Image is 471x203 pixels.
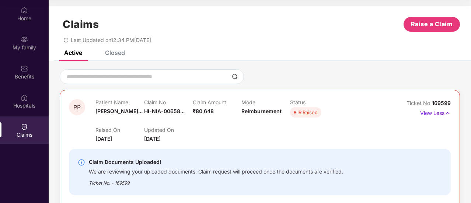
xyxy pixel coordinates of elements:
span: redo [63,37,69,43]
img: svg+xml;base64,PHN2ZyBpZD0iSG9zcGl0YWxzIiB4bWxucz0iaHR0cDovL3d3dy53My5vcmcvMjAwMC9zdmciIHdpZHRoPS... [21,94,28,101]
span: PP [73,104,81,111]
p: Mode [241,99,290,105]
img: svg+xml;base64,PHN2ZyBpZD0iU2VhcmNoLTMyeDMyIiB4bWxucz0iaHR0cDovL3d3dy53My5vcmcvMjAwMC9zdmciIHdpZH... [232,74,238,80]
p: Updated On [144,127,193,133]
img: svg+xml;base64,PHN2ZyBpZD0iSG9tZSIgeG1sbnM9Imh0dHA6Ly93d3cudzMub3JnLzIwMDAvc3ZnIiB3aWR0aD0iMjAiIG... [21,7,28,14]
button: Raise a Claim [404,17,460,32]
h1: Claims [63,18,99,31]
img: svg+xml;base64,PHN2ZyBpZD0iQmVuZWZpdHMiIHhtbG5zPSJodHRwOi8vd3d3LnczLm9yZy8yMDAwL3N2ZyIgd2lkdGg9Ij... [21,65,28,72]
p: Claim No [144,99,193,105]
span: HI-NIA-00658... [144,108,185,114]
div: Closed [105,49,125,56]
p: Claim Amount [193,99,241,105]
div: IR Raised [297,109,318,116]
span: [DATE] [144,136,161,142]
div: Claim Documents Uploaded! [89,158,343,167]
span: [PERSON_NAME]... [95,108,143,114]
span: ₹80,648 [193,108,214,114]
p: View Less [420,107,451,117]
img: svg+xml;base64,PHN2ZyB4bWxucz0iaHR0cDovL3d3dy53My5vcmcvMjAwMC9zdmciIHdpZHRoPSIxNyIgaGVpZ2h0PSIxNy... [444,109,451,117]
span: 169599 [432,100,451,106]
span: Ticket No [407,100,432,106]
p: Status [290,99,339,105]
div: We are reviewing your uploaded documents. Claim request will proceed once the documents are verif... [89,167,343,175]
div: Active [64,49,82,56]
span: Raise a Claim [411,20,453,29]
img: svg+xml;base64,PHN2ZyBpZD0iSW5mby0yMHgyMCIgeG1sbnM9Imh0dHA6Ly93d3cudzMub3JnLzIwMDAvc3ZnIiB3aWR0aD... [78,159,85,166]
p: Raised On [95,127,144,133]
span: [DATE] [95,136,112,142]
span: Reimbursement [241,108,282,114]
img: svg+xml;base64,PHN2ZyB3aWR0aD0iMjAiIGhlaWdodD0iMjAiIHZpZXdCb3g9IjAgMCAyMCAyMCIgZmlsbD0ibm9uZSIgeG... [21,36,28,43]
p: Patient Name [95,99,144,105]
div: Ticket No. - 169599 [89,175,343,186]
img: svg+xml;base64,PHN2ZyBpZD0iQ2xhaW0iIHhtbG5zPSJodHRwOi8vd3d3LnczLm9yZy8yMDAwL3N2ZyIgd2lkdGg9IjIwIi... [21,123,28,130]
span: Last Updated on 12:34 PM[DATE] [71,37,151,43]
